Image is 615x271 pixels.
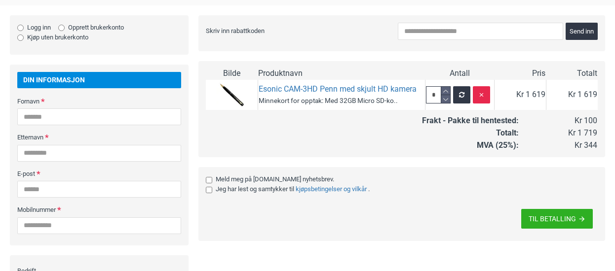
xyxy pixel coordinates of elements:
b: Kjøpsbetingelser og vilkår [296,185,367,193]
td: Kr 1 619 [494,80,546,110]
div: Din informasjon [17,72,181,88]
label: Skriv inn rabattkoden [206,23,329,38]
label: Etternavn [17,129,106,145]
td: Kr 344 [519,139,598,152]
span: TIL BETALLING [529,215,576,222]
td: Kr 1 719 [519,127,598,139]
small: Minnekort for opptak: Med 32GB Micro SD-ko.. [259,97,398,104]
span: Send inn [570,28,594,34]
strong: Frakt - Pakke til hentested: [422,116,519,125]
strong: Totalt: [496,128,519,137]
button: TIL BETALLING [521,209,593,229]
label: Jeg har lest og samtykker til . [206,184,590,194]
label: Opprett brukerkonto [58,23,124,33]
a: Kjøpsbetingelser og vilkår [294,184,368,194]
input: Kjøp uten brukerkonto [17,34,24,41]
td: Kr 1 619 [546,80,598,110]
input: Jeg har lest og samtykker tilKjøpsbetingelser og vilkår. [206,187,212,193]
button: Send inn [566,23,598,40]
label: Fornavn [17,93,106,109]
td: Pris [494,68,546,80]
input: Meld meg på [DOMAIN_NAME] nyhetsbrev. [206,177,212,183]
td: Totalt [546,68,598,80]
input: Logg inn [17,25,24,31]
label: Mobilnummer [17,202,106,217]
td: Produktnavn [258,68,425,80]
label: Kjøp uten brukerkonto [17,33,88,42]
td: Kr 100 [519,115,598,127]
input: Opprett brukerkonto [58,25,65,31]
td: Bilde [206,68,258,80]
label: E-post [17,166,106,181]
label: Logg inn [17,23,51,33]
td: Antall [425,68,494,80]
label: Meld meg på [DOMAIN_NAME] nyhetsbrev. [206,174,590,184]
img: Esonic CAM-3HD Penn med skjult HD kamera [217,80,246,110]
a: Esonic CAM-3HD Penn med skjult HD kamera [259,84,417,95]
strong: MVA (25%): [477,140,519,150]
